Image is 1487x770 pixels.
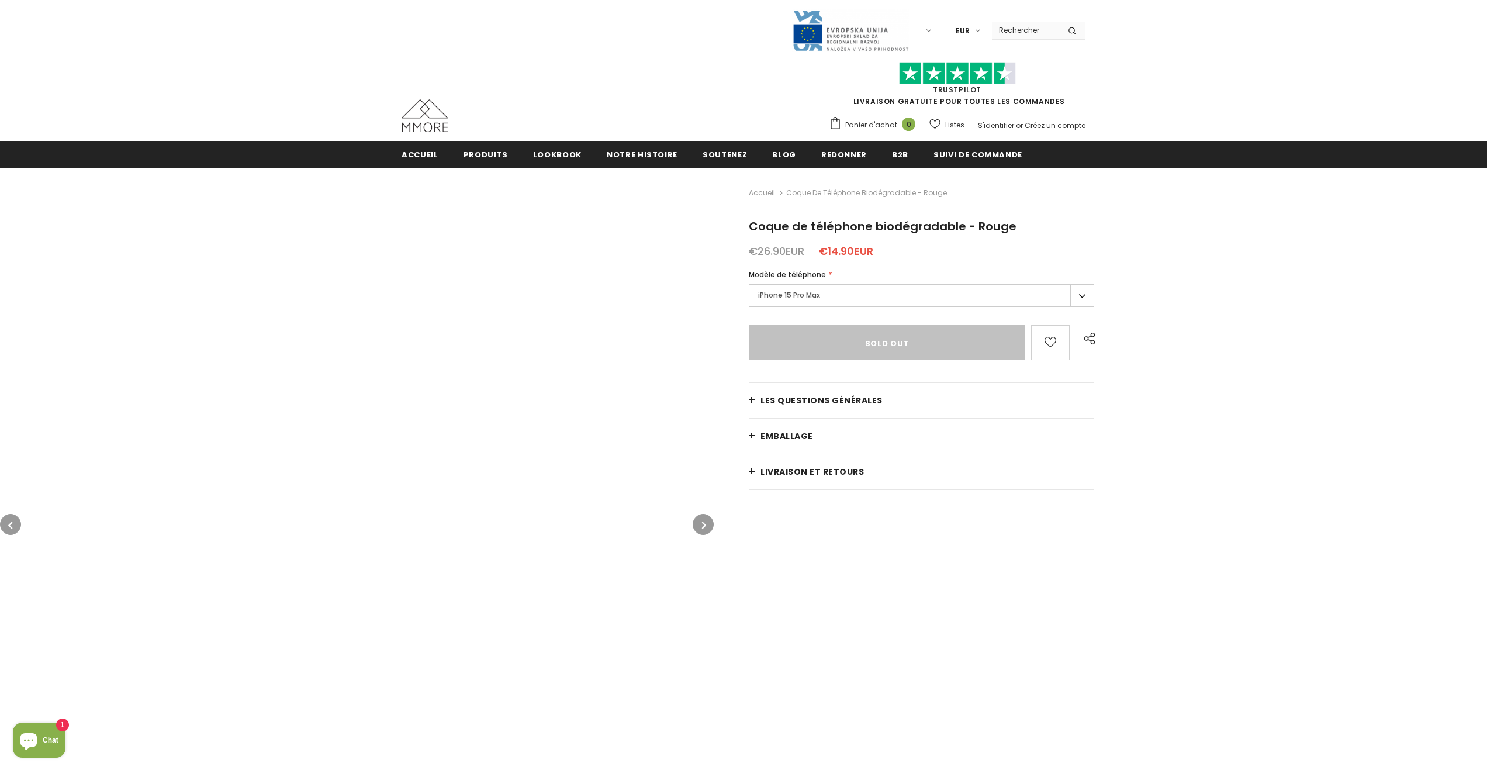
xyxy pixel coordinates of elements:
[929,115,964,135] a: Listes
[703,149,747,160] span: soutenez
[945,119,964,131] span: Listes
[607,149,677,160] span: Notre histoire
[703,141,747,167] a: soutenez
[792,9,909,52] img: Javni Razpis
[821,141,867,167] a: Redonner
[992,22,1059,39] input: Search Site
[772,149,796,160] span: Blog
[9,723,69,761] inbox-online-store-chat: Shopify online store chat
[845,119,897,131] span: Panier d'achat
[402,99,448,132] img: Cas MMORE
[607,141,677,167] a: Notre histoire
[402,149,438,160] span: Accueil
[402,141,438,167] a: Accueil
[933,149,1022,160] span: Suivi de commande
[829,116,921,134] a: Panier d'achat 0
[892,149,908,160] span: B2B
[978,120,1014,130] a: S'identifier
[749,244,804,258] span: €26.90EUR
[899,62,1016,85] img: Faites confiance aux étoiles pilotes
[749,325,1025,360] input: Sold Out
[933,85,981,95] a: TrustPilot
[1025,120,1085,130] a: Créez un compte
[933,141,1022,167] a: Suivi de commande
[749,186,775,200] a: Accueil
[786,186,947,200] span: Coque de téléphone biodégradable - Rouge
[749,383,1094,418] a: Les questions générales
[760,395,883,406] span: Les questions générales
[749,454,1094,489] a: Livraison et retours
[892,141,908,167] a: B2B
[749,270,826,279] span: Modèle de téléphone
[760,430,813,442] span: EMBALLAGE
[1016,120,1023,130] span: or
[819,244,873,258] span: €14.90EUR
[464,149,508,160] span: Produits
[792,25,909,35] a: Javni Razpis
[821,149,867,160] span: Redonner
[464,141,508,167] a: Produits
[956,25,970,37] span: EUR
[772,141,796,167] a: Blog
[533,141,582,167] a: Lookbook
[749,284,1094,307] label: iPhone 15 Pro Max
[829,67,1085,106] span: LIVRAISON GRATUITE POUR TOUTES LES COMMANDES
[749,218,1016,234] span: Coque de téléphone biodégradable - Rouge
[760,466,864,478] span: Livraison et retours
[533,149,582,160] span: Lookbook
[902,118,915,131] span: 0
[749,419,1094,454] a: EMBALLAGE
